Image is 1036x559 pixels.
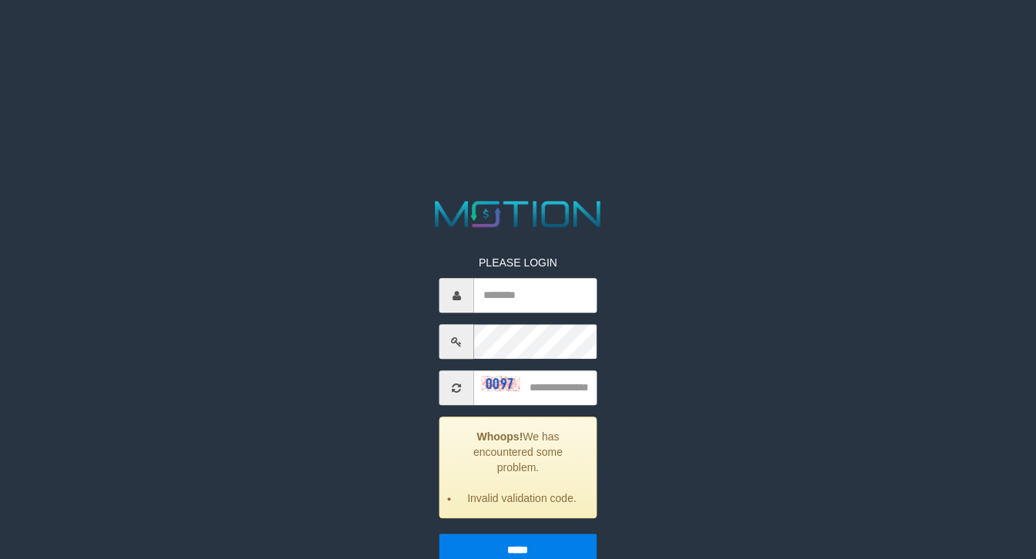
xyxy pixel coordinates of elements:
li: Invalid validation code. [460,491,584,507]
p: PLEASE LOGIN [439,256,597,271]
div: We has encountered some problem. [439,417,597,519]
img: MOTION_logo.png [427,196,609,232]
strong: Whoops! [476,431,523,444]
img: captcha [482,376,520,391]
